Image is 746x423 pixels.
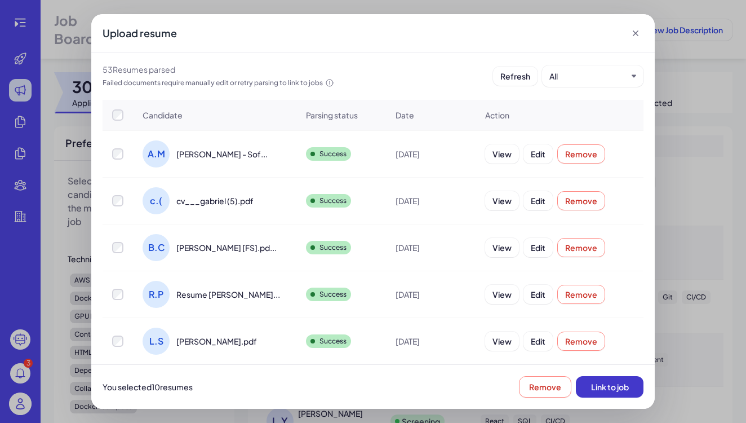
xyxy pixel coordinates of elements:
div: 53 Resume s parsed [103,64,334,75]
span: Bruno Correa [FS].pdf [176,242,277,253]
span: Remove [565,243,597,253]
span: [DATE] [396,336,420,347]
span: Success [306,147,351,161]
div: L.S [143,328,170,355]
button: Link to job [576,376,643,398]
button: All [549,69,627,83]
button: View [485,191,519,210]
div: c.( [143,187,170,214]
span: View [492,336,512,346]
span: View [492,196,512,206]
button: Edit [523,285,553,304]
span: Refresh [500,71,530,81]
button: Remove [557,191,605,210]
span: Edit [531,196,545,206]
span: Success [306,194,351,208]
div: B.C [143,234,170,261]
span: [DATE] [396,195,420,206]
button: Edit [523,238,553,257]
button: Refresh [493,67,538,86]
span: Luiz Stefani.pdf [176,336,257,347]
span: View [492,149,512,159]
span: Ayrton Marinho - Software Engineer CV 2025.2.pdf [176,148,268,160]
span: Action [485,109,509,121]
button: Remove [557,238,605,257]
span: Remove [565,289,597,299]
div: A.M [143,140,170,168]
span: View [492,243,512,253]
button: Remove [557,285,605,304]
span: Success [306,241,351,254]
div: Upload resume [103,25,177,41]
span: cv___gabriel (5).pdf [176,195,254,206]
span: View [492,289,512,299]
span: Parsing status [306,109,358,121]
button: Edit [523,144,553,164]
span: Edit [531,149,545,159]
button: View [485,285,519,304]
div: Failed documents require manually edit or retry parsing to link to jobs [103,77,334,89]
button: Remove [519,376,571,398]
span: Edit [531,243,545,253]
div: R.P [143,281,170,308]
button: View [485,332,519,351]
span: Remove [565,149,597,159]
button: Edit [523,332,553,351]
button: View [485,144,519,164]
span: [DATE] [396,242,420,253]
span: Success [306,288,351,301]
button: Edit [523,191,553,210]
button: Remove [557,332,605,351]
span: [DATE] [396,148,420,160]
span: Remove [529,382,561,392]
button: Remove [557,144,605,164]
span: Date [396,109,414,121]
div: You selected 10 resume s [103,381,519,393]
span: Link to job [591,382,629,392]
span: [DATE] [396,289,420,300]
span: Success [306,334,351,348]
span: Remove [565,196,597,206]
span: Resume Pedro Dousseau-2.pdf [176,289,280,300]
span: Edit [531,336,545,346]
button: View [485,238,519,257]
span: Edit [531,289,545,299]
span: Remove [565,336,597,346]
span: Candidate [143,109,183,121]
